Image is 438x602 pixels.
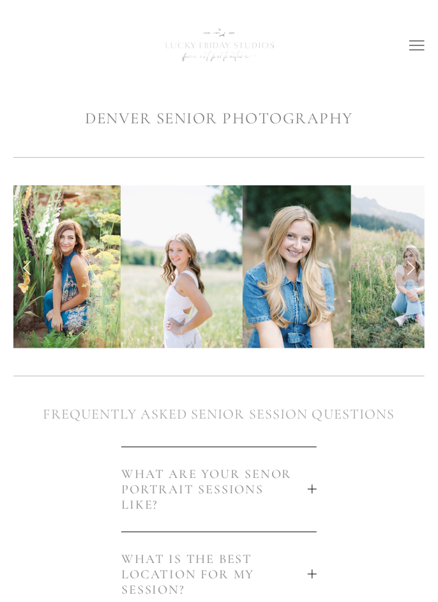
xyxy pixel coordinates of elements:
[13,185,121,348] img: denver-senior-portraits.jpg
[243,185,351,348] img: 220917_Coakley_003.jpg
[13,248,42,286] a: Previous Slide
[13,404,425,425] h2: FREQUENTLY ASKED SENIOR SESSION QUESTIONS
[121,447,316,532] button: WHAT ARE YOUR SENOR PORTRAIT SESSIONS LIKE?
[142,13,296,77] img: Newborn Photography Denver | Lucky Friday Studios
[121,467,307,513] span: WHAT ARE YOUR SENOR PORTRAIT SESSIONS LIKE?
[13,107,425,130] h1: DENVER SENIOR PHOTOGRAPHY
[121,185,243,348] img: 240715_Alyssa_016.jpg
[396,248,425,286] a: Next Slide
[121,552,307,598] span: WHAT IS THE BEST LOCATION FOR MY SESSION?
